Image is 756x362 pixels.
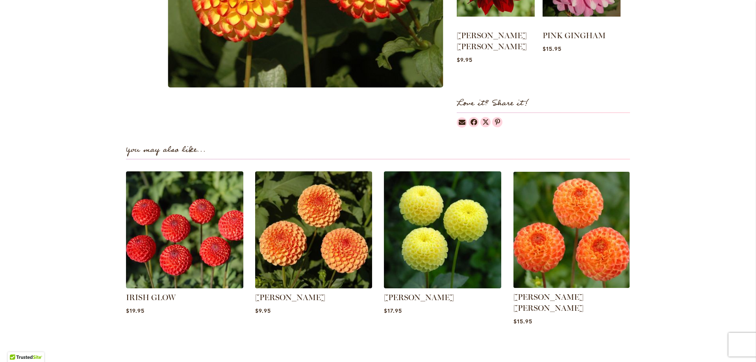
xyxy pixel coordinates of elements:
span: $19.95 [126,307,145,314]
span: $15.95 [543,45,561,52]
a: Dahlias on Twitter [480,117,491,127]
a: IRISH GLOW [126,293,176,302]
a: [PERSON_NAME] [PERSON_NAME] [513,292,584,313]
img: IRISH GLOW [126,171,243,289]
a: [PERSON_NAME] [384,293,454,302]
a: [PERSON_NAME] [255,293,325,302]
iframe: Launch Accessibility Center [6,334,28,356]
strong: You may also like... [126,143,206,156]
a: Dahlias on Pinterest [492,117,502,127]
span: $17.95 [384,307,402,314]
img: AMBER QUEEN [255,171,372,289]
a: Dahlias on Facebook [469,117,479,127]
a: AMBER QUEEN [255,282,372,290]
span: $9.95 [255,307,271,314]
img: LITTLE SCOTTIE [384,171,501,289]
a: PINK GINGHAM [543,31,606,40]
a: GINGER WILLO [513,282,630,290]
a: [PERSON_NAME] [PERSON_NAME] [457,31,527,51]
span: $9.95 [457,56,472,63]
span: $15.95 [513,317,532,325]
strong: Love it? Share it! [457,97,529,110]
a: LITTLE SCOTTIE [384,282,501,290]
a: IRISH GLOW [126,282,243,290]
img: GINGER WILLO [510,169,632,291]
